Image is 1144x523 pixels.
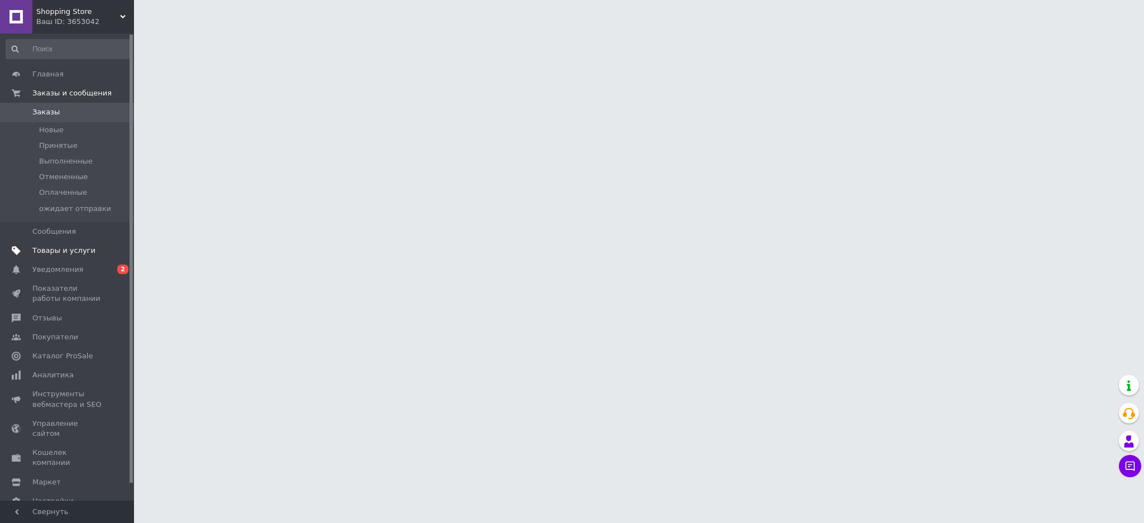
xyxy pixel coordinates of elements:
span: Покупатели [32,332,78,342]
span: Каталог ProSale [32,351,93,361]
span: Принятые [39,141,78,151]
span: Отмененные [39,172,88,182]
span: Уведомления [32,265,83,275]
span: Новые [39,125,64,135]
span: Shopping Store [36,7,120,17]
span: Главная [32,69,64,79]
span: Маркет [32,477,61,487]
span: Сообщения [32,227,76,237]
span: ожидает отправки [39,204,111,214]
span: 2 [117,265,128,274]
span: Товары и услуги [32,246,95,256]
span: Оплаченные [39,188,87,198]
span: Инструменты вебмастера и SEO [32,389,103,409]
span: Кошелек компании [32,448,103,468]
span: Управление сайтом [32,419,103,439]
span: Показатели работы компании [32,284,103,304]
span: Аналитика [32,370,74,380]
span: Заказы [32,107,60,117]
button: Чат с покупателем [1119,455,1141,477]
span: Отзывы [32,313,62,323]
div: Ваш ID: 3653042 [36,17,134,27]
span: Выполненные [39,156,93,166]
span: Настройки [32,496,73,506]
input: Поиск [6,39,132,59]
span: Заказы и сообщения [32,88,112,98]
